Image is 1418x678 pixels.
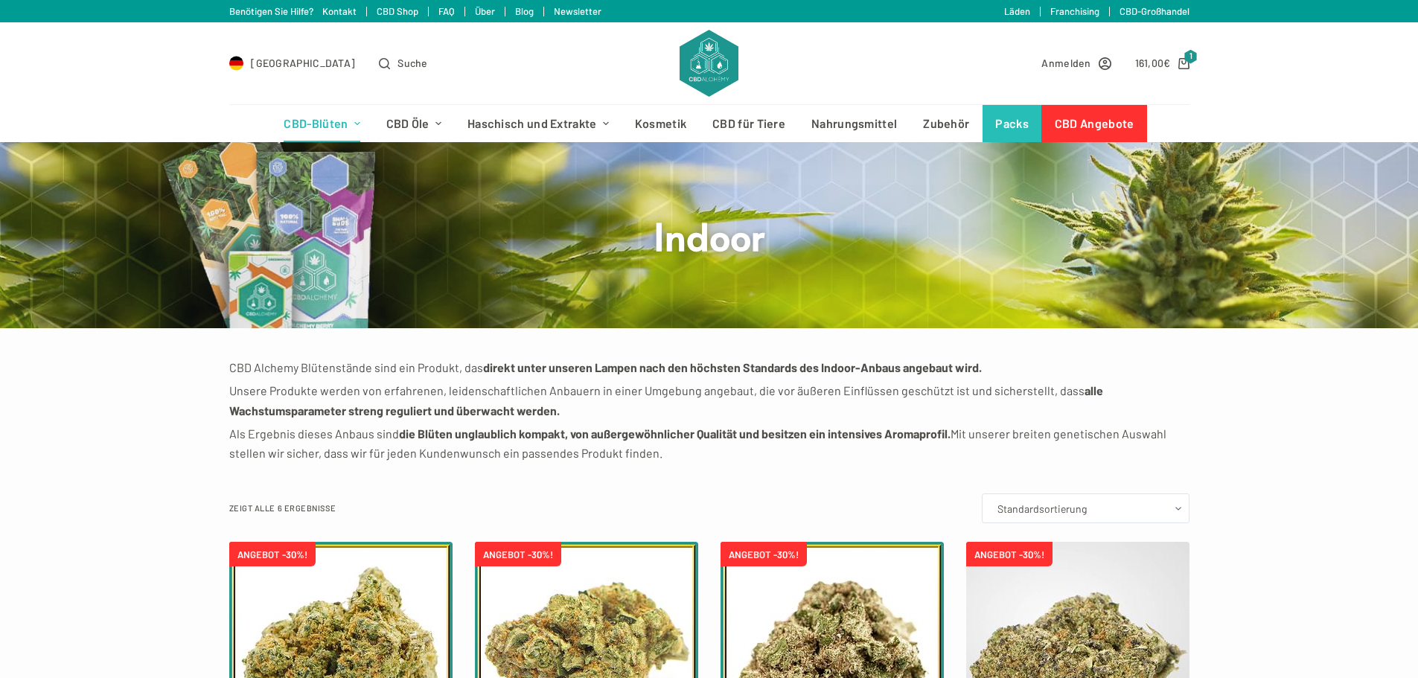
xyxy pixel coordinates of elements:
img: DE Flag [229,56,244,71]
a: CBD Shop [377,5,418,17]
nav: Header-Menü [271,105,1147,142]
p: CBD Alchemy Blütenstände sind ein Produkt, das [229,358,1189,377]
span: € [1163,57,1170,69]
button: Open search form [379,54,427,71]
img: CBD Alchemy [680,30,738,97]
a: Newsletter [554,5,601,17]
span: Anmelden [1041,54,1090,71]
a: Shopping cart [1135,54,1189,71]
p: Unsere Produkte werden von erfahrenen, leidenschaftlichen Anbauern in einer Umgebung angebaut, di... [229,381,1189,420]
bdi: 161,00 [1135,57,1171,69]
a: FAQ [438,5,455,17]
a: CBD-Blüten [271,105,373,142]
a: Blog [515,5,534,17]
a: Benötigen Sie Hilfe? Kontakt [229,5,357,17]
a: Läden [1004,5,1030,17]
strong: die Blüten unglaublich kompakt, von außergewöhnlicher Qualität und besitzen ein intensives Aromap... [399,426,951,441]
p: Zeigt alle 6 Ergebnisse [229,502,336,515]
span: 1 [1184,50,1198,64]
span: Suche [397,54,428,71]
span: ANGEBOT -30%! [966,542,1053,566]
p: Als Ergebnis dieses Anbaus sind Mit unserer breiten genetischen Auswahl stellen wir sicher, dass ... [229,424,1189,464]
a: Anmelden [1041,54,1111,71]
h1: Indoor [430,211,989,260]
span: ANGEBOT -30%! [475,542,561,566]
select: Shop-Bestellung [982,493,1189,523]
strong: alle Wachstumsparameter streng reguliert und überwacht werden. [229,383,1103,417]
a: Select Country [229,54,356,71]
span: ANGEBOT -30%! [229,542,316,566]
a: Haschisch und Extrakte [454,105,622,142]
span: [GEOGRAPHIC_DATA] [251,54,355,71]
a: Kosmetik [622,105,699,142]
a: CBD für Tiere [700,105,799,142]
a: Über [475,5,495,17]
a: CBD-Großhandel [1120,5,1189,17]
a: CBD Öle [373,105,454,142]
strong: direkt unter unseren Lampen nach den höchsten Standards des Indoor-Anbaus angebaut wird. [483,360,982,374]
a: CBD Angebote [1041,105,1147,142]
a: Nahrungsmittel [799,105,910,142]
span: ANGEBOT -30%! [721,542,807,566]
a: Franchising [1050,5,1099,17]
a: Packs [983,105,1042,142]
a: Zubehör [910,105,983,142]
